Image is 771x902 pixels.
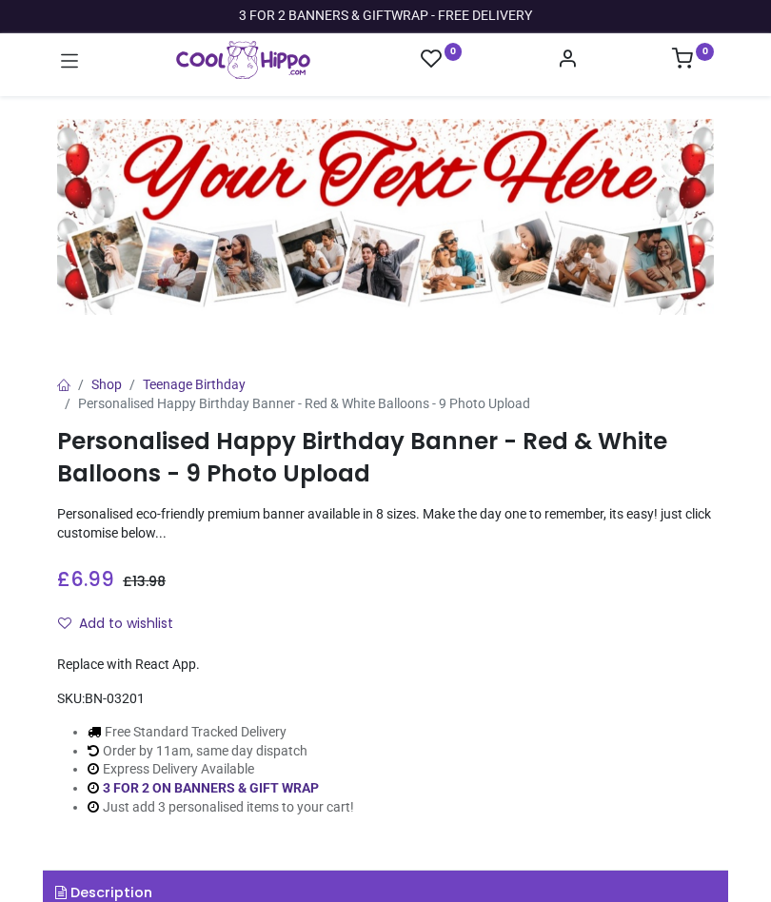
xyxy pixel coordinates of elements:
[57,505,714,542] p: Personalised eco-friendly premium banner available in 8 sizes. Make the day one to remember, its ...
[557,53,578,69] a: Account Info
[239,7,532,26] div: 3 FOR 2 BANNERS & GIFTWRAP - FREE DELIVERY
[57,565,114,593] span: £
[88,723,354,742] li: Free Standard Tracked Delivery
[421,48,463,71] a: 0
[57,425,714,491] h1: Personalised Happy Birthday Banner - Red & White Balloons - 9 Photo Upload
[88,742,354,761] li: Order by 11am, same day dispatch
[78,396,530,411] span: Personalised Happy Birthday Banner - Red & White Balloons - 9 Photo Upload
[445,43,463,61] sup: 0
[57,119,714,316] img: Personalised Happy Birthday Banner - Red & White Balloons - 9 Photo Upload
[88,760,354,779] li: Express Delivery Available
[57,656,714,675] div: Replace with React App.
[143,377,246,392] a: Teenage Birthday
[58,617,71,630] i: Add to wishlist
[70,565,114,593] span: 6.99
[672,53,714,69] a: 0
[123,572,166,591] span: £
[85,691,145,706] span: BN-03201
[103,780,319,795] a: 3 FOR 2 ON BANNERS & GIFT WRAP
[132,572,166,591] span: 13.98
[57,608,189,640] button: Add to wishlistAdd to wishlist
[696,43,714,61] sup: 0
[91,377,122,392] a: Shop
[57,690,714,709] div: SKU:
[176,41,310,79] a: Logo of Cool Hippo
[88,798,354,817] li: Just add 3 personalised items to your cart!
[176,41,310,79] img: Cool Hippo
